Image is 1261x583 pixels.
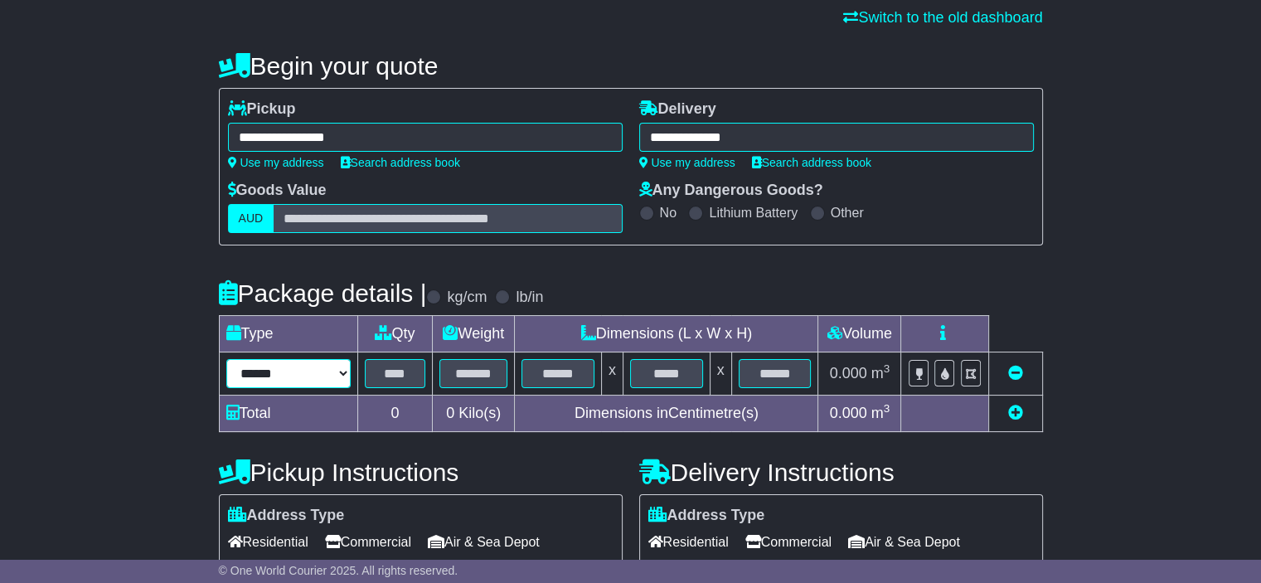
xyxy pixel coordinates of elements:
td: Volume [818,316,901,352]
td: Weight [433,316,515,352]
label: kg/cm [447,289,487,307]
td: Kilo(s) [433,396,515,432]
span: Residential [228,529,308,555]
span: © One World Courier 2025. All rights reserved. [219,564,458,577]
h4: Delivery Instructions [639,459,1043,486]
span: 0.000 [830,405,867,421]
label: AUD [228,204,274,233]
span: Air & Sea Depot [428,529,540,555]
h4: Package details | [219,279,427,307]
label: Pickup [228,100,296,119]
td: Dimensions (L x W x H) [515,316,818,352]
label: Other [831,205,864,221]
td: Dimensions in Centimetre(s) [515,396,818,432]
label: Delivery [639,100,716,119]
a: Search address book [341,156,460,169]
h4: Begin your quote [219,52,1043,80]
td: Type [219,316,357,352]
sup: 3 [884,402,890,415]
td: Total [219,396,357,432]
label: No [660,205,677,221]
label: lb/in [516,289,543,307]
a: Use my address [639,156,735,169]
label: Any Dangerous Goods? [639,182,823,200]
span: 0 [446,405,454,421]
a: Remove this item [1008,365,1023,381]
span: Air & Sea Depot [848,529,960,555]
span: 0.000 [830,365,867,381]
span: Commercial [745,529,832,555]
td: x [710,352,731,396]
span: Commercial [325,529,411,555]
label: Lithium Battery [709,205,798,221]
td: 0 [357,396,433,432]
label: Address Type [648,507,765,525]
span: Residential [648,529,729,555]
a: Use my address [228,156,324,169]
span: m [871,405,890,421]
a: Add new item [1008,405,1023,421]
a: Search address book [752,156,871,169]
a: Switch to the old dashboard [843,9,1042,26]
td: Qty [357,316,433,352]
h4: Pickup Instructions [219,459,623,486]
sup: 3 [884,362,890,375]
span: m [871,365,890,381]
label: Goods Value [228,182,327,200]
label: Address Type [228,507,345,525]
td: x [601,352,623,396]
